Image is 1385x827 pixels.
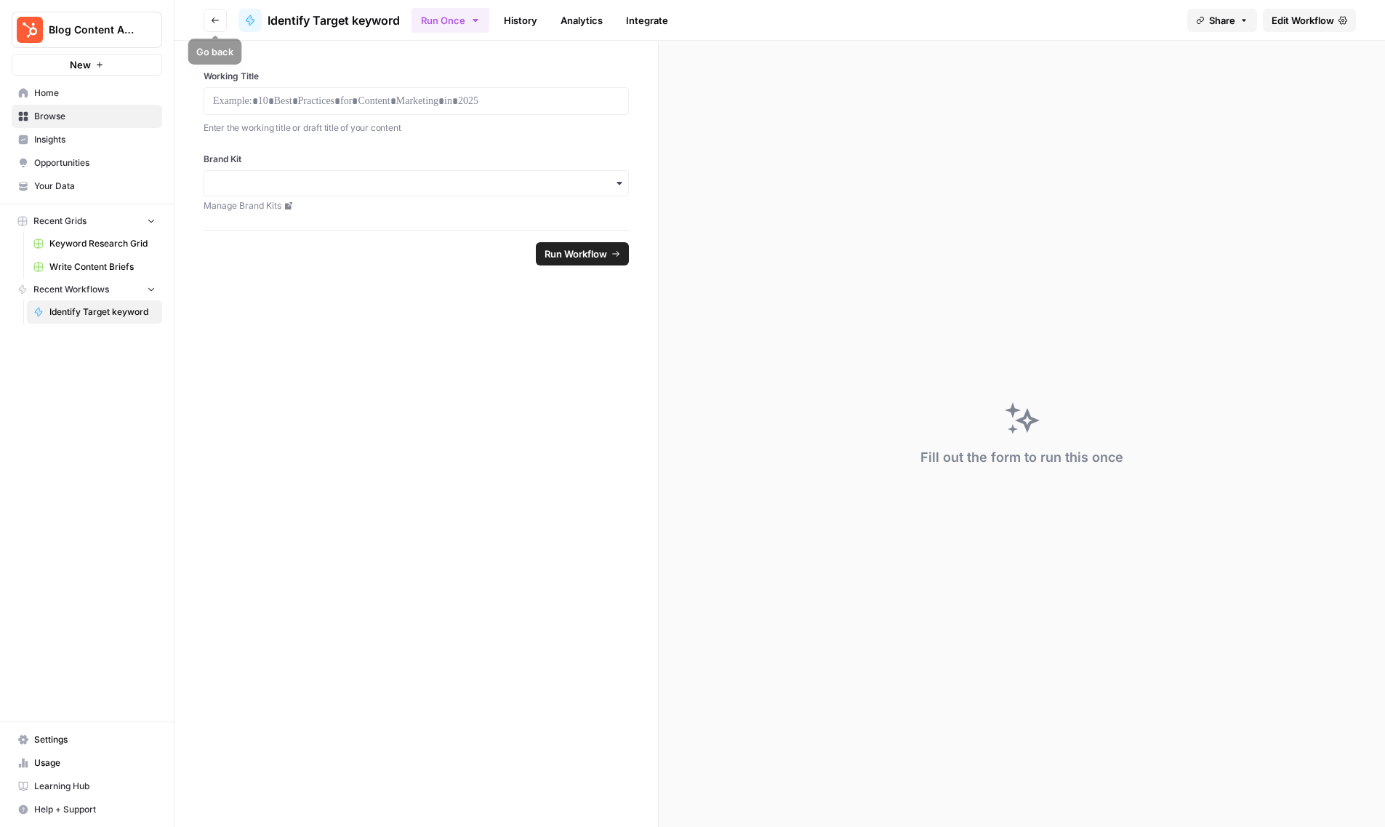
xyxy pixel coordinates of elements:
[1187,9,1257,32] button: Share
[12,210,162,232] button: Recent Grids
[12,105,162,128] a: Browse
[268,12,400,29] span: Identify Target keyword
[12,279,162,300] button: Recent Workflows
[12,81,162,105] a: Home
[34,87,156,100] span: Home
[34,156,156,169] span: Opportunities
[27,232,162,255] a: Keyword Research Grid
[12,798,162,821] button: Help + Support
[12,128,162,151] a: Insights
[34,133,156,146] span: Insights
[617,9,677,32] a: Integrate
[12,728,162,751] a: Settings
[204,70,629,83] label: Working Title
[34,803,156,816] span: Help + Support
[49,305,156,319] span: Identify Target keyword
[238,9,400,32] a: Identify Target keyword
[536,242,629,265] button: Run Workflow
[17,17,43,43] img: Blog Content Action Plan Logo
[34,110,156,123] span: Browse
[545,247,607,261] span: Run Workflow
[1272,13,1334,28] span: Edit Workflow
[34,180,156,193] span: Your Data
[27,300,162,324] a: Identify Target keyword
[12,151,162,175] a: Opportunities
[412,8,489,33] button: Run Once
[1209,13,1235,28] span: Share
[34,780,156,793] span: Learning Hub
[552,9,611,32] a: Analytics
[1263,9,1356,32] a: Edit Workflow
[920,447,1123,468] div: Fill out the form to run this once
[204,153,629,166] label: Brand Kit
[33,215,87,228] span: Recent Grids
[204,121,629,135] p: Enter the working title or draft title of your content
[12,175,162,198] a: Your Data
[34,733,156,746] span: Settings
[495,9,546,32] a: History
[27,255,162,279] a: Write Content Briefs
[49,237,156,250] span: Keyword Research Grid
[12,54,162,76] button: New
[12,775,162,798] a: Learning Hub
[70,57,91,72] span: New
[34,756,156,770] span: Usage
[12,751,162,775] a: Usage
[12,12,162,48] button: Workspace: Blog Content Action Plan
[49,23,137,37] span: Blog Content Action Plan
[49,260,156,273] span: Write Content Briefs
[204,199,629,212] a: Manage Brand Kits
[33,283,109,296] span: Recent Workflows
